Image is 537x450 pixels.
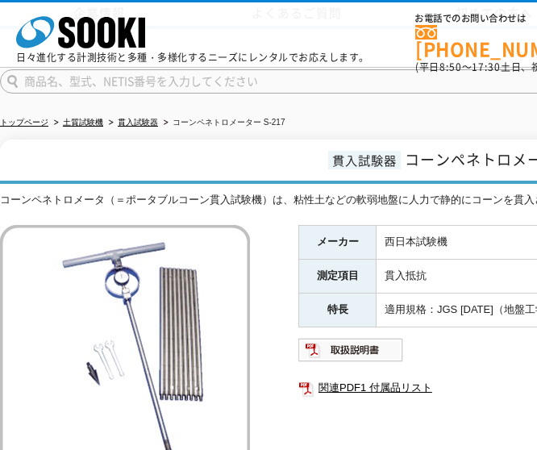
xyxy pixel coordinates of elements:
[118,118,158,127] a: 貫入試験器
[160,115,285,131] li: コーンペネトロメーター S-217
[299,259,377,293] th: 測定項目
[439,60,462,74] span: 8:50
[63,118,103,127] a: 土質試験機
[472,60,501,74] span: 17:30
[298,348,404,360] a: 取扱説明書
[299,293,377,327] th: 特長
[299,226,377,260] th: メーカー
[298,337,404,363] img: 取扱説明書
[16,52,369,62] p: 日々進化する計測技術と多種・多様化するニーズにレンタルでお応えします。
[328,151,401,169] span: 貫入試験器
